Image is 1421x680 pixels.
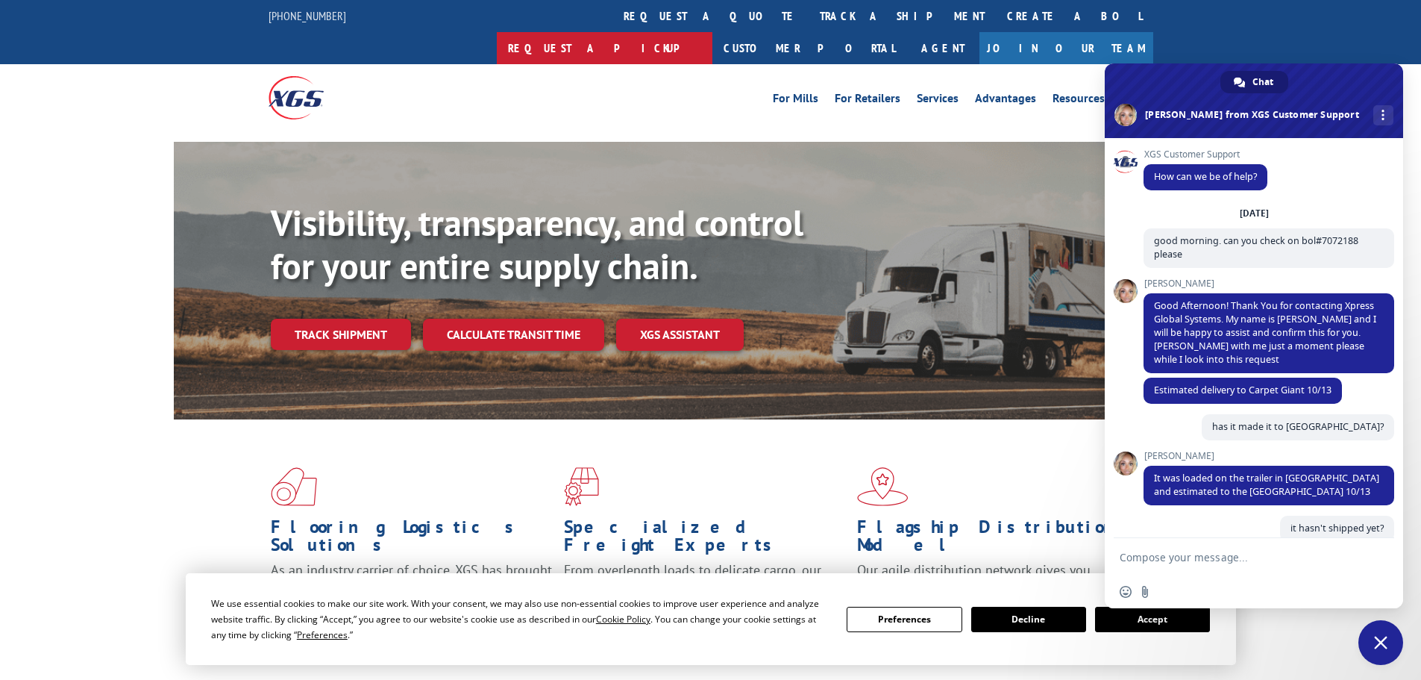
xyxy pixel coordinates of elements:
a: Customer Portal [712,32,906,64]
p: From overlength loads to delicate cargo, our experienced staff knows the best way to move your fr... [564,561,846,628]
a: [PHONE_NUMBER] [269,8,346,23]
img: xgs-icon-focused-on-flooring-red [564,467,599,506]
span: has it made it to [GEOGRAPHIC_DATA]? [1212,420,1384,433]
a: Resources [1053,93,1105,109]
span: As an industry carrier of choice, XGS has brought innovation and dedication to flooring logistics... [271,561,552,614]
span: it hasn't shipped yet? [1290,522,1384,534]
a: Request a pickup [497,32,712,64]
a: For Mills [773,93,818,109]
b: Visibility, transparency, and control for your entire supply chain. [271,199,803,289]
span: Cookie Policy [596,613,650,626]
span: Send a file [1139,586,1151,598]
a: Join Our Team [979,32,1153,64]
span: Chat [1252,71,1273,93]
button: Preferences [847,607,962,632]
span: [PERSON_NAME] [1144,451,1394,461]
a: XGS ASSISTANT [616,319,744,351]
a: Agent [906,32,979,64]
span: good morning. can you check on bol#7072188 please [1154,234,1358,261]
img: xgs-icon-flagship-distribution-model-red [857,467,909,506]
span: Estimated delivery to Carpet Giant 10/13 [1154,384,1331,396]
div: Close chat [1358,620,1403,665]
span: How can we be of help? [1154,170,1257,183]
a: Calculate transit time [423,319,604,351]
span: Preferences [297,628,348,641]
a: Advantages [975,93,1036,109]
span: Good Afternoon! Thank You for contacting Xpress Global Systems. My name is [PERSON_NAME] and I wi... [1154,299,1376,366]
span: It was loaded on the trailer in [GEOGRAPHIC_DATA] and estimated to the [GEOGRAPHIC_DATA] 10/13 [1154,472,1379,498]
img: xgs-icon-total-supply-chain-intelligence-red [271,467,317,506]
button: Accept [1095,607,1210,632]
a: For Retailers [835,93,900,109]
div: [DATE] [1240,209,1269,218]
textarea: Compose your message... [1120,551,1355,564]
span: [PERSON_NAME] [1144,278,1394,289]
h1: Specialized Freight Experts [564,518,846,561]
div: We use essential cookies to make our site work. With your consent, we may also use non-essential ... [211,596,829,643]
a: Track shipment [271,319,411,350]
h1: Flagship Distribution Model [857,518,1139,561]
div: More channels [1373,105,1393,125]
div: Chat [1220,71,1288,93]
div: Cookie Consent Prompt [186,573,1236,665]
span: Insert an emoji [1120,586,1132,598]
span: Our agile distribution network gives you nationwide inventory management on demand. [857,561,1132,596]
button: Decline [971,607,1086,632]
h1: Flooring Logistics Solutions [271,518,553,561]
a: Services [917,93,959,109]
span: XGS Customer Support [1144,149,1267,160]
